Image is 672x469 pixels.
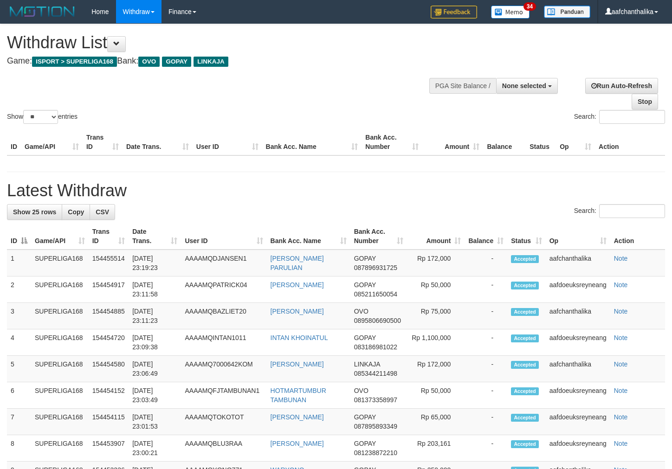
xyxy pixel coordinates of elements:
[62,204,90,220] a: Copy
[354,440,376,447] span: GOPAY
[129,223,181,250] th: Date Trans.: activate to sort column ascending
[89,409,129,435] td: 154454115
[7,5,78,19] img: MOTION_logo.png
[96,208,109,216] span: CSV
[465,223,507,250] th: Balance: activate to sort column ascending
[7,181,665,200] h1: Latest Withdraw
[181,382,266,409] td: AAAAMQFJTAMBUNAN1
[267,223,350,250] th: Bank Acc. Name: activate to sort column ascending
[181,409,266,435] td: AAAAMQTOKOTOT
[7,250,31,276] td: 1
[483,129,526,155] th: Balance
[511,334,539,342] span: Accepted
[407,223,465,250] th: Amount: activate to sort column ascending
[354,360,380,368] span: LINKAJA
[89,356,129,382] td: 154454580
[89,223,129,250] th: Trans ID: activate to sort column ascending
[354,449,397,456] span: Copy 081238872210 to clipboard
[123,129,193,155] th: Date Trans.
[262,129,362,155] th: Bank Acc. Name
[465,303,507,329] td: -
[502,82,546,90] span: None selected
[129,276,181,303] td: [DATE] 23:11:58
[7,382,31,409] td: 6
[546,303,610,329] td: aafchanthalika
[181,329,266,356] td: AAAAMQINTAN1011
[354,317,401,324] span: Copy 0895806690500 to clipboard
[585,78,658,94] a: Run Auto-Refresh
[354,255,376,262] span: GOPAY
[407,303,465,329] td: Rp 75,000
[89,329,129,356] td: 154454720
[546,276,610,303] td: aafdoeuksreyneang
[574,204,665,218] label: Search:
[350,223,407,250] th: Bank Acc. Number: activate to sort column ascending
[465,356,507,382] td: -
[7,57,439,66] h4: Game: Bank:
[271,281,324,289] a: [PERSON_NAME]
[181,250,266,276] td: AAAAMQDJANSEN1
[68,208,84,216] span: Copy
[31,223,89,250] th: Game/API: activate to sort column ascending
[181,435,266,462] td: AAAAMQBLU3RAA
[511,361,539,369] span: Accepted
[354,308,368,315] span: OVO
[129,382,181,409] td: [DATE] 23:03:49
[407,276,465,303] td: Rp 50,000
[491,6,530,19] img: Button%20Memo.svg
[354,281,376,289] span: GOPAY
[7,223,31,250] th: ID: activate to sort column descending
[407,409,465,435] td: Rp 65,000
[129,435,181,462] td: [DATE] 23:00:21
[129,250,181,276] td: [DATE] 23:19:23
[83,129,123,155] th: Trans ID
[271,255,324,271] a: [PERSON_NAME] PARULIAN
[465,250,507,276] td: -
[632,94,658,109] a: Stop
[465,329,507,356] td: -
[431,6,477,19] img: Feedback.jpg
[129,356,181,382] td: [DATE] 23:06:49
[31,382,89,409] td: SUPERLIGA168
[465,409,507,435] td: -
[129,329,181,356] td: [DATE] 23:09:38
[7,204,62,220] a: Show 25 rows
[354,264,397,271] span: Copy 087896931725 to clipboard
[13,208,56,216] span: Show 25 rows
[574,110,665,124] label: Search:
[271,413,324,421] a: [PERSON_NAME]
[271,360,324,368] a: [PERSON_NAME]
[407,382,465,409] td: Rp 50,000
[193,129,262,155] th: User ID
[614,255,628,262] a: Note
[31,329,89,356] td: SUPERLIGA168
[354,343,397,351] span: Copy 083186981022 to clipboard
[271,387,326,404] a: HOTMARTUMBUR TAMBUNAN
[422,129,483,155] th: Amount
[89,435,129,462] td: 154453907
[614,387,628,394] a: Note
[511,440,539,448] span: Accepted
[546,223,610,250] th: Op: activate to sort column ascending
[429,78,496,94] div: PGA Site Balance /
[599,204,665,218] input: Search:
[614,413,628,421] a: Note
[496,78,558,94] button: None selected
[526,129,556,155] th: Status
[614,334,628,341] a: Note
[546,382,610,409] td: aafdoeuksreyneang
[7,276,31,303] td: 2
[511,308,539,316] span: Accepted
[90,204,115,220] a: CSV
[614,308,628,315] a: Note
[7,329,31,356] td: 4
[138,57,160,67] span: OVO
[354,387,368,394] span: OVO
[614,440,628,447] a: Note
[354,370,397,377] span: Copy 085344211498 to clipboard
[7,435,31,462] td: 8
[32,57,117,67] span: ISPORT > SUPERLIGA168
[129,409,181,435] td: [DATE] 23:01:53
[546,435,610,462] td: aafdoeuksreyneang
[511,255,539,263] span: Accepted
